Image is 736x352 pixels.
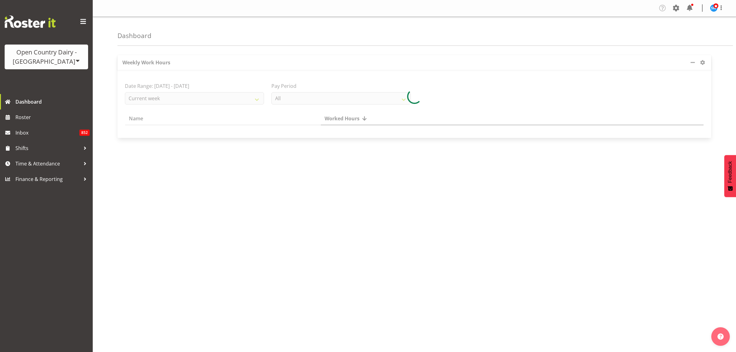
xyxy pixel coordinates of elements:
[79,130,90,136] span: 852
[117,32,151,39] h4: Dashboard
[15,144,80,153] span: Shifts
[727,161,733,183] span: Feedback
[15,159,80,168] span: Time & Attendance
[15,97,90,106] span: Dashboard
[724,155,736,197] button: Feedback - Show survey
[11,48,82,66] div: Open Country Dairy - [GEOGRAPHIC_DATA]
[15,174,80,184] span: Finance & Reporting
[710,4,717,12] img: steve-webb8258.jpg
[15,128,79,137] span: Inbox
[717,333,724,340] img: help-xxl-2.png
[15,113,90,122] span: Roster
[5,15,56,28] img: Rosterit website logo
